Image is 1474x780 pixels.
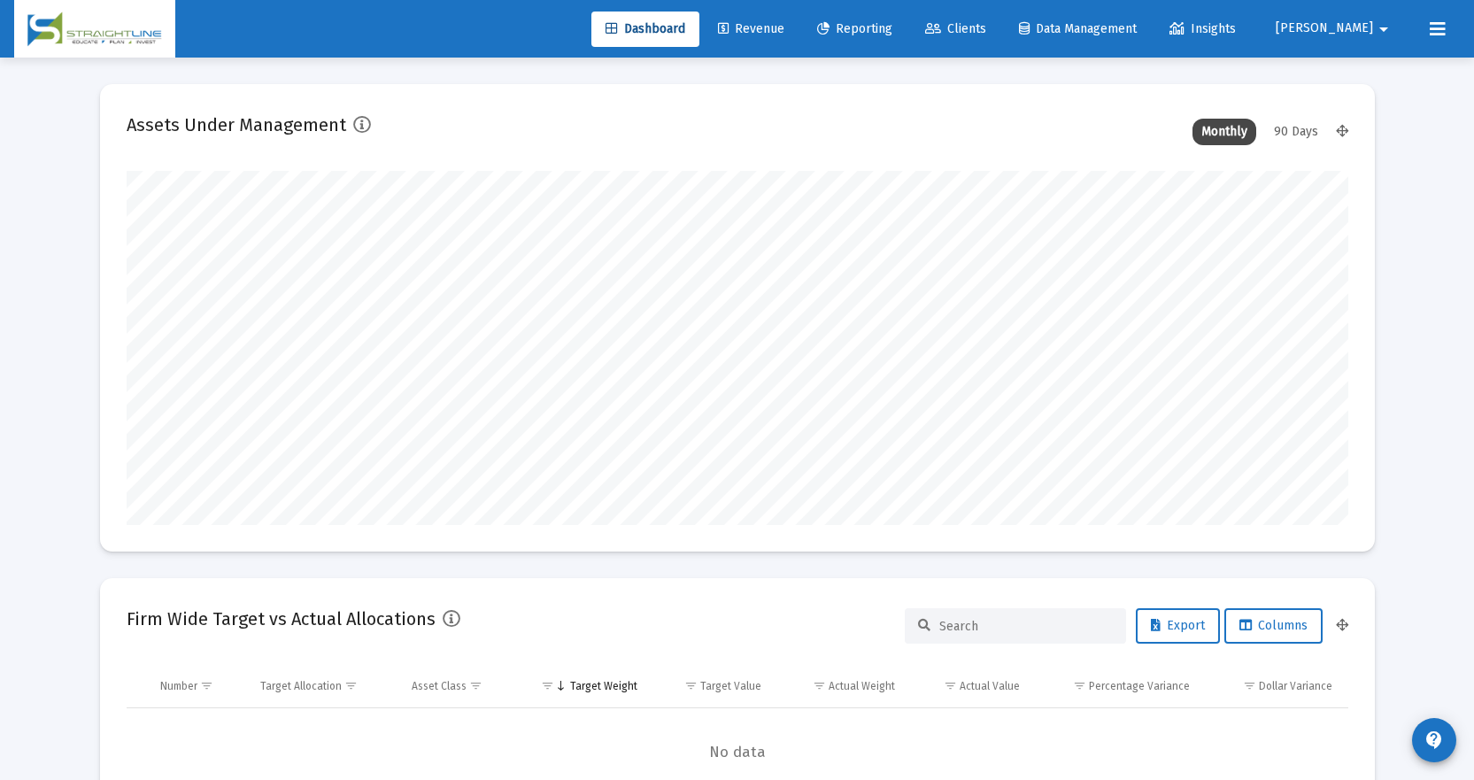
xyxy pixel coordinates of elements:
[911,12,1000,47] a: Clients
[1239,618,1308,633] span: Columns
[399,665,517,707] td: Column Asset Class
[1032,665,1202,707] td: Column Percentage Variance
[1005,12,1151,47] a: Data Management
[817,21,892,36] span: Reporting
[1192,119,1256,145] div: Monthly
[1373,12,1394,47] mat-icon: arrow_drop_down
[127,743,1348,762] span: No data
[1089,679,1190,693] div: Percentage Variance
[718,21,784,36] span: Revenue
[925,21,986,36] span: Clients
[27,12,162,47] img: Dashboard
[939,619,1113,634] input: Search
[829,679,895,693] div: Actual Weight
[1136,608,1220,644] button: Export
[517,665,650,707] td: Column Target Weight
[248,665,399,707] td: Column Target Allocation
[200,679,213,692] span: Show filter options for column 'Number'
[412,679,467,693] div: Asset Class
[1254,11,1416,46] button: [PERSON_NAME]
[1243,679,1256,692] span: Show filter options for column 'Dollar Variance'
[1169,21,1236,36] span: Insights
[1202,665,1347,707] td: Column Dollar Variance
[541,679,554,692] span: Show filter options for column 'Target Weight'
[1073,679,1086,692] span: Show filter options for column 'Percentage Variance'
[127,605,436,633] h2: Firm Wide Target vs Actual Allocations
[606,21,685,36] span: Dashboard
[570,679,637,693] div: Target Weight
[260,679,342,693] div: Target Allocation
[1019,21,1137,36] span: Data Management
[1276,21,1373,36] span: [PERSON_NAME]
[907,665,1032,707] td: Column Actual Value
[803,12,907,47] a: Reporting
[1424,730,1445,751] mat-icon: contact_support
[591,12,699,47] a: Dashboard
[1155,12,1250,47] a: Insights
[127,111,346,139] h2: Assets Under Management
[700,679,761,693] div: Target Value
[960,679,1020,693] div: Actual Value
[1224,608,1323,644] button: Columns
[774,665,907,707] td: Column Actual Weight
[1151,618,1205,633] span: Export
[684,679,698,692] span: Show filter options for column 'Target Value'
[813,679,826,692] span: Show filter options for column 'Actual Weight'
[944,679,957,692] span: Show filter options for column 'Actual Value'
[1265,119,1327,145] div: 90 Days
[1259,679,1332,693] div: Dollar Variance
[704,12,799,47] a: Revenue
[148,665,249,707] td: Column Number
[344,679,358,692] span: Show filter options for column 'Target Allocation'
[650,665,775,707] td: Column Target Value
[469,679,482,692] span: Show filter options for column 'Asset Class'
[160,679,197,693] div: Number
